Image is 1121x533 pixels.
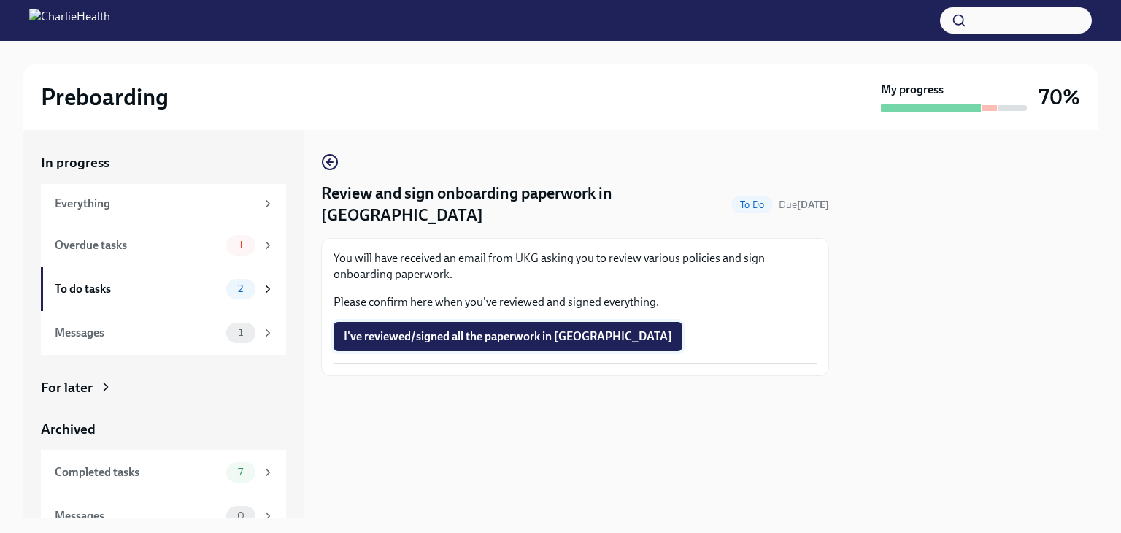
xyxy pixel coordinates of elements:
[229,283,252,294] span: 2
[228,510,253,521] span: 0
[41,378,93,397] div: For later
[230,239,252,250] span: 1
[779,199,829,211] span: Due
[779,198,829,212] span: September 4th, 2025 08:00
[55,325,220,341] div: Messages
[321,183,725,226] h4: Review and sign onboarding paperwork in [GEOGRAPHIC_DATA]
[229,467,252,478] span: 7
[41,450,286,494] a: Completed tasks7
[41,420,286,439] a: Archived
[230,327,252,338] span: 1
[41,267,286,311] a: To do tasks2
[55,464,220,480] div: Completed tasks
[344,329,672,344] span: I've reviewed/signed all the paperwork in [GEOGRAPHIC_DATA]
[55,196,255,212] div: Everything
[55,281,220,297] div: To do tasks
[1039,84,1080,110] h3: 70%
[731,199,773,210] span: To Do
[334,294,817,310] p: Please confirm here when you've reviewed and signed everything.
[29,9,110,32] img: CharlieHealth
[41,378,286,397] a: For later
[334,250,817,283] p: You will have received an email from UKG asking you to review various policies and sign onboardin...
[41,223,286,267] a: Overdue tasks1
[797,199,829,211] strong: [DATE]
[881,82,944,98] strong: My progress
[334,322,682,351] button: I've reviewed/signed all the paperwork in [GEOGRAPHIC_DATA]
[55,508,220,524] div: Messages
[41,311,286,355] a: Messages1
[55,237,220,253] div: Overdue tasks
[41,184,286,223] a: Everything
[41,83,169,112] h2: Preboarding
[41,153,286,172] a: In progress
